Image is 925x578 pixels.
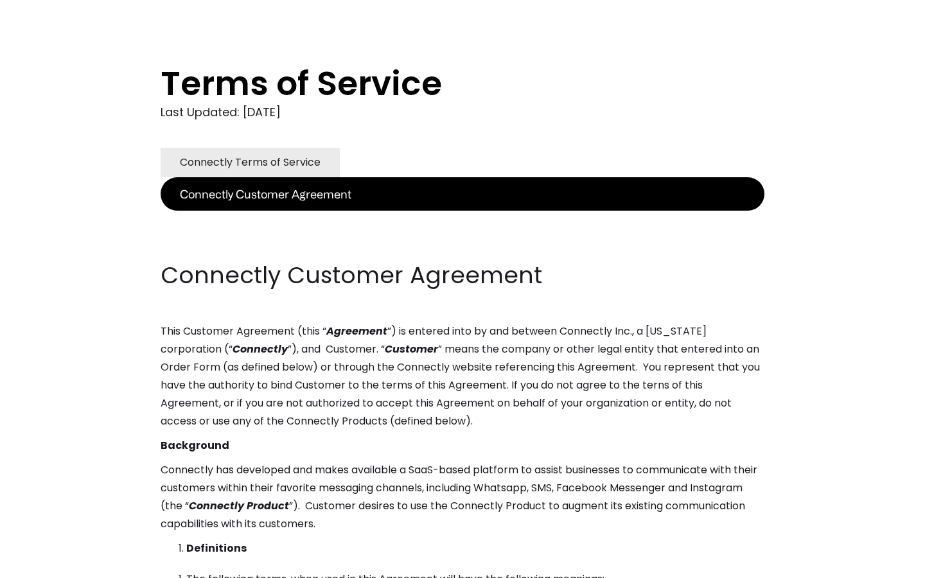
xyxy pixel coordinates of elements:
[161,322,764,430] p: This Customer Agreement (this “ ”) is entered into by and between Connectly Inc., a [US_STATE] co...
[161,235,764,253] p: ‍
[13,554,77,574] aside: Language selected: English
[385,342,438,356] em: Customer
[161,259,764,292] h2: Connectly Customer Agreement
[233,342,288,356] em: Connectly
[186,541,247,556] strong: Definitions
[161,64,713,103] h1: Terms of Service
[180,153,321,171] div: Connectly Terms of Service
[161,103,764,122] div: Last Updated: [DATE]
[161,211,764,229] p: ‍
[189,498,289,513] em: Connectly Product
[161,461,764,533] p: Connectly has developed and makes available a SaaS-based platform to assist businesses to communi...
[180,185,351,203] div: Connectly Customer Agreement
[326,324,387,338] em: Agreement
[26,556,77,574] ul: Language list
[161,438,229,453] strong: Background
